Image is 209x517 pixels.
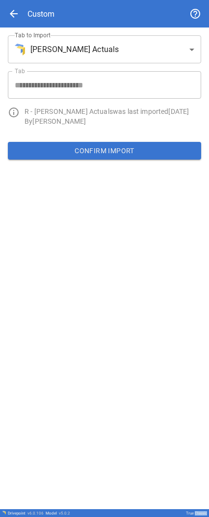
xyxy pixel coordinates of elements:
[2,511,6,515] img: Drivepoint
[8,107,20,118] span: info_outline
[27,511,44,516] span: v 6.0.106
[15,31,51,39] label: Tab to Import
[25,107,201,116] p: R - [PERSON_NAME] Actuals was last imported [DATE]
[25,116,201,126] p: By [PERSON_NAME]
[46,511,70,516] div: Model
[186,511,207,516] div: True Classic
[8,142,201,160] button: Confirm Import
[30,44,119,55] span: [PERSON_NAME] Actuals
[8,8,20,20] span: arrow_back
[59,511,70,516] span: v 5.0.2
[15,67,25,75] label: Tab
[27,9,54,19] div: Custom
[8,511,44,516] div: Drivepoint
[15,44,25,55] img: brand icon not found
